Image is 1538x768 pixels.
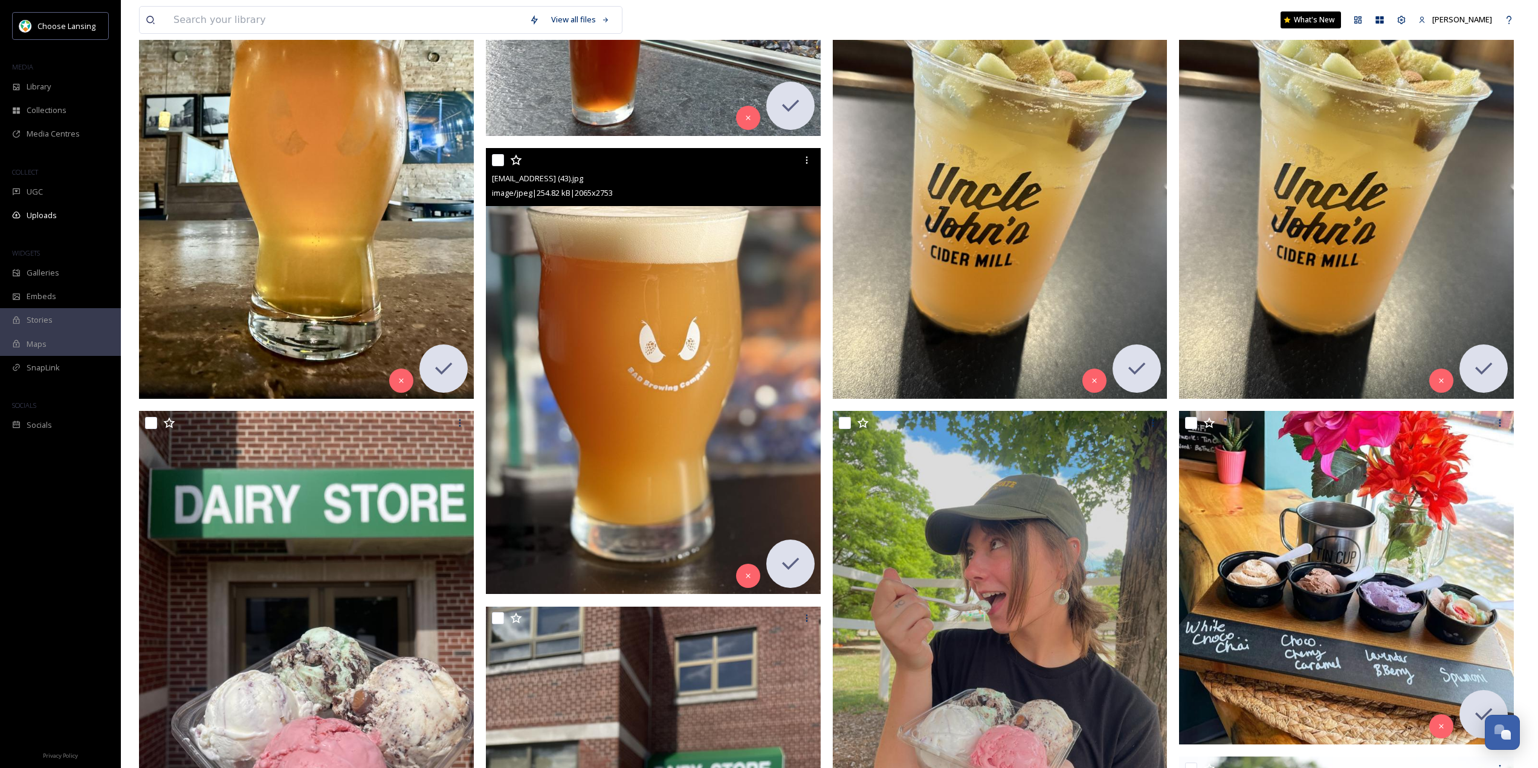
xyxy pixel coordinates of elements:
span: COLLECT [12,167,38,176]
span: Media Centres [27,128,80,140]
a: What's New [1281,11,1341,28]
span: Maps [27,338,47,350]
span: [EMAIL_ADDRESS] (43).jpg [492,173,583,184]
button: Open Chat [1485,715,1520,750]
img: ext_1757431482.608148_Cheers@badbrewing.com-unnamed (43).jpg [486,148,821,594]
a: Privacy Policy [43,747,78,762]
input: Search your library [167,7,523,33]
span: Choose Lansing [37,21,95,31]
a: [PERSON_NAME] [1412,8,1498,31]
span: Embeds [27,291,56,302]
img: logo.jpeg [19,20,31,32]
span: Galleries [27,267,59,279]
span: Uploads [27,210,57,221]
span: SnapLink [27,362,60,373]
span: image/jpeg | 254.82 kB | 2065 x 2753 [492,187,613,198]
span: Library [27,81,51,92]
span: Collections [27,105,66,116]
span: [PERSON_NAME] [1432,14,1492,25]
span: MEDIA [12,62,33,71]
a: View all files [545,8,616,31]
img: Tin Cup Cafe Gelato Flight [1179,411,1514,744]
span: SOCIALS [12,401,36,410]
span: Stories [27,314,53,326]
span: WIDGETS [12,248,40,257]
span: Privacy Policy [43,752,78,760]
span: UGC [27,186,43,198]
span: Socials [27,419,52,431]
